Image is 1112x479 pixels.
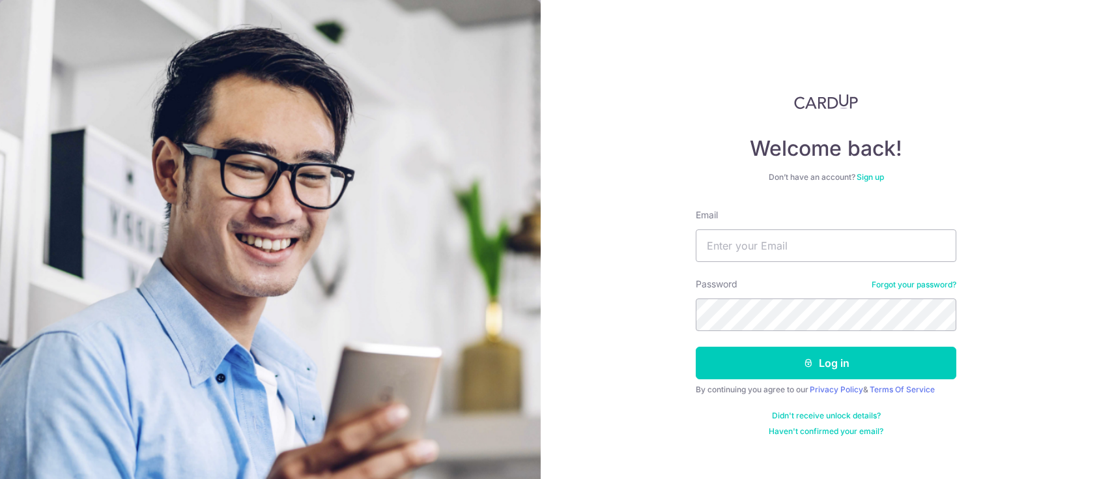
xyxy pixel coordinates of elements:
label: Password [696,278,737,291]
input: Enter your Email [696,229,956,262]
a: Forgot your password? [872,280,956,290]
a: Terms Of Service [870,385,935,394]
img: CardUp Logo [794,94,858,109]
a: Privacy Policy [810,385,863,394]
a: Haven't confirmed your email? [769,426,883,437]
div: Don’t have an account? [696,172,956,182]
label: Email [696,209,718,222]
a: Didn't receive unlock details? [772,411,881,421]
button: Log in [696,347,956,379]
a: Sign up [857,172,884,182]
div: By continuing you agree to our & [696,385,956,395]
h4: Welcome back! [696,136,956,162]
